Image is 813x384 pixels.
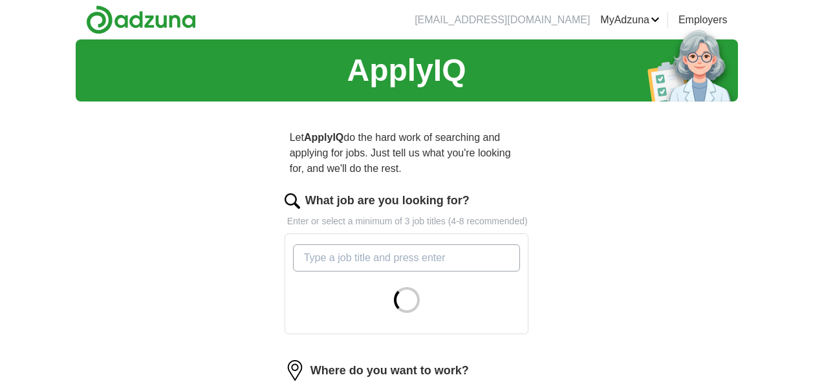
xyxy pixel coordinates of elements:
label: What job are you looking for? [305,192,470,209]
img: Adzuna logo [86,5,196,34]
strong: ApplyIQ [304,132,343,143]
input: Type a job title and press enter [293,244,521,272]
label: Where do you want to work? [310,362,469,379]
p: Enter or select a minimum of 3 job titles (4-8 recommended) [285,215,529,228]
a: MyAdzuna [600,12,660,28]
img: location.png [285,360,305,381]
h1: ApplyIQ [347,47,466,94]
li: [EMAIL_ADDRESS][DOMAIN_NAME] [415,12,590,28]
p: Let do the hard work of searching and applying for jobs. Just tell us what you're looking for, an... [285,125,529,182]
a: Employers [678,12,728,28]
img: search.png [285,193,300,209]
